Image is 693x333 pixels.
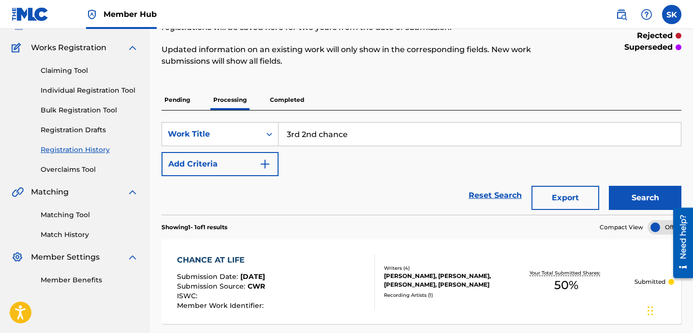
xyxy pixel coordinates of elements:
[177,272,240,281] span: Submission Date :
[624,42,673,53] p: superseded
[41,275,138,285] a: Member Benefits
[267,90,307,110] p: Completed
[12,42,24,54] img: Works Registration
[177,301,266,310] span: Member Work Identifier :
[41,165,138,175] a: Overclaims Tool
[162,152,279,176] button: Add Criteria
[162,44,562,67] p: Updated information on an existing work will only show in the corresponding fields. New work subm...
[248,282,265,291] span: CWR
[384,291,498,299] div: Recording Artists ( 1 )
[240,272,265,281] span: [DATE]
[612,5,631,24] a: Public Search
[530,269,603,277] p: Your Total Submitted Shares:
[12,19,61,30] a: CatalogCatalog
[464,185,527,206] a: Reset Search
[168,128,255,140] div: Work Title
[600,223,643,232] span: Compact View
[384,264,498,272] div: Writers ( 4 )
[31,186,69,198] span: Matching
[177,282,248,291] span: Submission Source :
[637,5,656,24] div: Help
[162,90,193,110] p: Pending
[666,204,693,282] iframe: Resource Center
[41,145,138,155] a: Registration History
[12,251,23,263] img: Member Settings
[162,122,681,215] form: Search Form
[637,30,673,42] p: rejected
[41,125,138,135] a: Registration Drafts
[554,277,578,294] span: 50 %
[41,66,138,76] a: Claiming Tool
[127,251,138,263] img: expand
[162,223,227,232] p: Showing 1 - 1 of 1 results
[12,7,49,21] img: MLC Logo
[616,9,627,20] img: search
[86,9,98,20] img: Top Rightsholder
[41,230,138,240] a: Match History
[177,291,200,300] span: ISWC :
[648,296,653,325] div: Drag
[127,186,138,198] img: expand
[634,277,665,286] p: Submitted
[41,210,138,220] a: Matching Tool
[162,239,681,324] a: CHANCE AT LIFESubmission Date:[DATE]Submission Source:CWRISWC:Member Work Identifier:Writers (4)[...
[177,254,266,266] div: CHANCE AT LIFE
[12,186,24,198] img: Matching
[662,5,681,24] div: User Menu
[259,158,271,170] img: 9d2ae6d4665cec9f34b9.svg
[645,287,693,333] iframe: Chat Widget
[41,85,138,96] a: Individual Registration Tool
[41,105,138,115] a: Bulk Registration Tool
[531,186,599,210] button: Export
[127,42,138,54] img: expand
[210,90,250,110] p: Processing
[641,9,652,20] img: help
[31,42,106,54] span: Works Registration
[384,272,498,289] div: [PERSON_NAME], [PERSON_NAME], [PERSON_NAME], [PERSON_NAME]
[31,251,100,263] span: Member Settings
[103,9,157,20] span: Member Hub
[609,186,681,210] button: Search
